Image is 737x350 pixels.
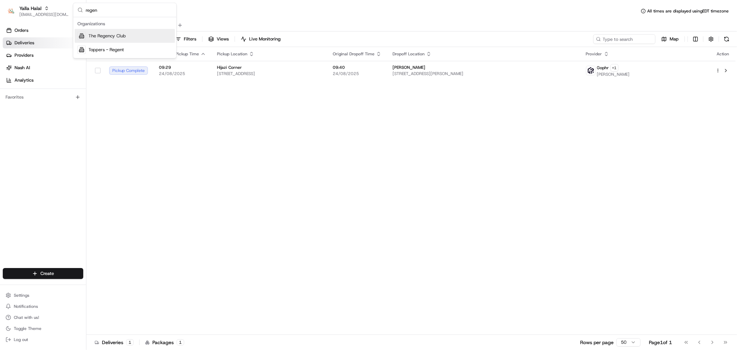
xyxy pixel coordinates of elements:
[3,291,83,300] button: Settings
[580,339,614,346] p: Rows per page
[14,326,41,331] span: Toggle Theme
[217,36,229,42] span: Views
[6,8,17,14] img: Yalla Halal
[597,65,609,71] span: Gophr
[172,34,199,44] button: Filters
[75,19,175,29] div: Organizations
[3,324,83,333] button: Toggle Theme
[3,335,83,344] button: Log out
[14,337,28,342] span: Log out
[14,304,38,309] span: Notifications
[649,339,672,346] div: Page 1 of 1
[40,270,54,277] span: Create
[217,65,242,70] span: Hijazi Corner
[19,12,69,17] button: [EMAIL_ADDRESS][DOMAIN_NAME]
[611,64,618,72] button: +1
[95,339,134,346] div: Deliveries
[7,66,19,79] img: 1736555255976-a54dd68f-1ca7-489b-9aae-adbdc363a1c4
[14,315,39,320] span: Chat with us!
[145,339,184,346] div: Packages
[69,117,84,122] span: Pylon
[23,73,87,79] div: We're available if you need us!
[722,34,731,44] button: Refresh
[23,66,113,73] div: Start new chat
[88,33,126,39] span: The Regency Club
[3,37,86,48] a: Deliveries
[73,17,176,58] div: Suggestions
[3,50,86,61] a: Providers
[65,100,111,107] span: API Documentation
[15,27,28,34] span: Orders
[217,51,247,57] span: Pickup Location
[3,92,83,103] div: Favorites
[126,339,134,346] div: 1
[249,36,281,42] span: Live Monitoring
[597,72,630,77] span: [PERSON_NAME]
[586,66,595,75] img: gophr-logo.jpg
[586,51,602,57] span: Provider
[333,51,375,57] span: Original Dropoff Time
[205,34,232,44] button: Views
[117,68,126,76] button: Start new chat
[15,77,34,83] span: Analytics
[593,34,655,44] input: Type to search
[3,268,83,279] button: Create
[15,52,34,58] span: Providers
[15,40,34,46] span: Deliveries
[18,45,114,52] input: Clear
[670,36,679,42] span: Map
[658,34,682,44] button: Map
[15,65,30,71] span: Nash AI
[393,65,425,70] span: [PERSON_NAME]
[177,339,184,346] div: 1
[88,47,124,53] span: Toppers - Regent
[716,51,730,57] div: Action
[333,65,381,70] span: 09:40
[3,75,86,86] a: Analytics
[56,98,114,110] a: 💻API Documentation
[86,3,172,17] input: Search...
[159,71,206,76] span: 24/08/2025
[14,100,53,107] span: Knowledge Base
[3,313,83,322] button: Chat with us!
[217,71,322,76] span: [STREET_ADDRESS]
[7,7,21,21] img: Nash
[3,25,86,36] a: Orders
[238,34,284,44] button: Live Monitoring
[159,65,206,70] span: 09:29
[393,51,425,57] span: Dropoff Location
[647,8,729,14] span: All times are displayed using EDT timezone
[4,98,56,110] a: 📗Knowledge Base
[184,36,196,42] span: Filters
[58,101,64,107] div: 💻
[333,71,381,76] span: 24/08/2025
[19,5,41,12] button: Yalla Halal
[3,62,86,73] a: Nash AI
[3,302,83,311] button: Notifications
[7,101,12,107] div: 📗
[7,28,126,39] p: Welcome 👋
[49,117,84,122] a: Powered byPylon
[3,3,72,19] button: Yalla HalalYalla Halal[EMAIL_ADDRESS][DOMAIN_NAME]
[14,293,29,298] span: Settings
[159,51,199,57] span: Original Pickup Time
[393,71,575,76] span: [STREET_ADDRESS][PERSON_NAME]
